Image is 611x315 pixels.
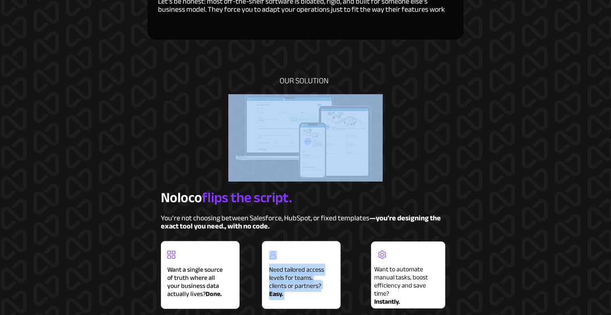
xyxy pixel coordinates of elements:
[280,73,329,88] span: OUR SOLUTION
[167,264,223,300] span: Want a single source of truth where all your business data actually lives?
[269,288,283,300] span: Easy.
[161,184,202,211] span: Noloco
[161,211,441,233] strong: —you’re designing the exact tool you need., with no code.
[206,288,222,300] span: Done.
[161,211,369,225] span: You’re not choosing between Salesforce, HubSpot, or fixed templates
[374,296,400,308] span: Instantly.
[202,184,292,211] span: flips the script.
[374,263,428,300] span: Want to automate manual tasks, boost efficiency and save time?
[269,264,324,292] span: Need tailored access levels for teams, clients or partners?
